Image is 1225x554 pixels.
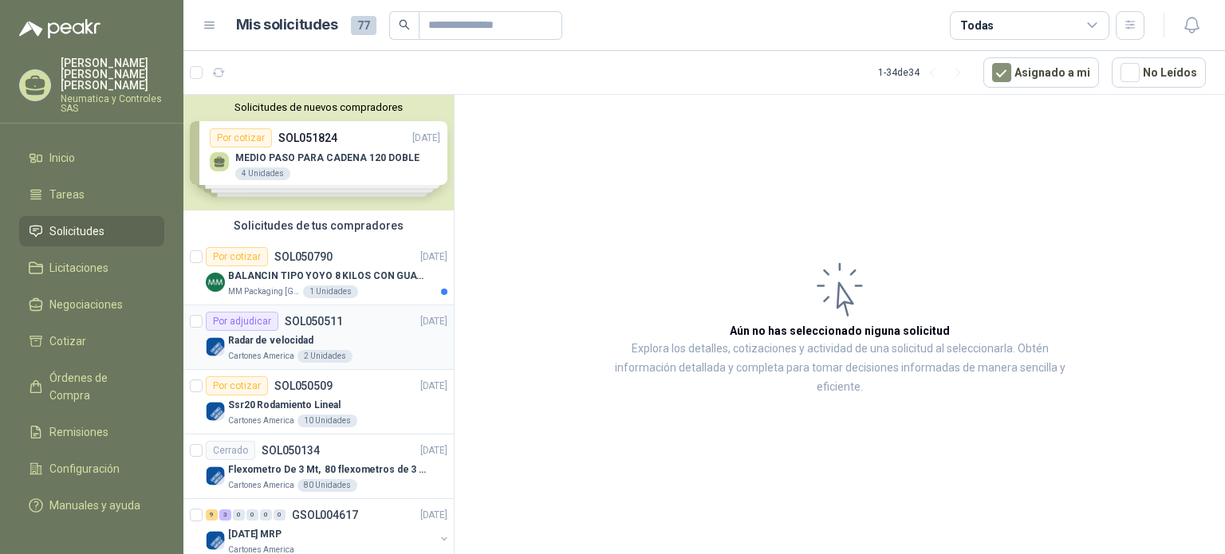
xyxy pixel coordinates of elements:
[206,531,225,550] img: Company Logo
[420,249,447,265] p: [DATE]
[206,509,218,521] div: 9
[183,305,454,370] a: Por adjudicarSOL050511[DATE] Company LogoRadar de velocidadCartones America2 Unidades
[399,19,410,30] span: search
[19,326,164,356] a: Cotizar
[614,340,1065,397] p: Explora los detalles, cotizaciones y actividad de una solicitud al seleccionarla. Obtén informaci...
[246,509,258,521] div: 0
[19,216,164,246] a: Solicitudes
[206,247,268,266] div: Por cotizar
[878,60,971,85] div: 1 - 34 de 34
[206,466,225,485] img: Company Logo
[206,441,255,460] div: Cerrado
[19,454,164,484] a: Configuración
[274,251,333,262] p: SOL050790
[228,285,300,298] p: MM Packaging [GEOGRAPHIC_DATA]
[228,415,294,427] p: Cartones America
[1112,57,1206,88] button: No Leídos
[61,57,164,91] p: [PERSON_NAME] [PERSON_NAME] [PERSON_NAME]
[19,417,164,447] a: Remisiones
[49,222,104,240] span: Solicitudes
[19,253,164,283] a: Licitaciones
[49,186,85,203] span: Tareas
[274,380,333,391] p: SOL050509
[206,376,268,395] div: Por cotizar
[303,285,358,298] div: 1 Unidades
[228,479,294,492] p: Cartones America
[420,443,447,458] p: [DATE]
[49,460,120,477] span: Configuración
[228,350,294,363] p: Cartones America
[49,332,86,350] span: Cotizar
[274,509,286,521] div: 0
[19,19,100,38] img: Logo peakr
[219,509,231,521] div: 3
[183,434,454,499] a: CerradoSOL050134[DATE] Company LogoFlexometro De 3 Mt, 80 flexometros de 3 m Marca TajimaCartones...
[228,269,427,284] p: BALANCIN TIPO YOYO 8 KILOS CON GUAYA ACERO INOX
[183,210,454,241] div: Solicitudes de tus compradores
[292,509,358,521] p: GSOL004617
[206,402,225,421] img: Company Logo
[183,241,454,305] a: Por cotizarSOL050790[DATE] Company LogoBALANCIN TIPO YOYO 8 KILOS CON GUAYA ACERO INOXMM Packagin...
[351,16,376,35] span: 77
[297,479,357,492] div: 80 Unidades
[228,527,282,542] p: [DATE] MRP
[260,509,272,521] div: 0
[49,369,149,404] span: Órdenes de Compra
[228,398,341,413] p: Ssr20 Rodamiento Lineal
[420,314,447,329] p: [DATE]
[19,179,164,210] a: Tareas
[233,509,245,521] div: 0
[420,508,447,523] p: [DATE]
[19,143,164,173] a: Inicio
[49,259,108,277] span: Licitaciones
[262,445,320,456] p: SOL050134
[297,350,353,363] div: 2 Unidades
[183,370,454,434] a: Por cotizarSOL050509[DATE] Company LogoSsr20 Rodamiento LinealCartones America10 Unidades
[730,322,950,340] h3: Aún no has seleccionado niguna solicitud
[190,101,447,113] button: Solicitudes de nuevos compradores
[236,14,338,37] h1: Mis solicitudes
[228,333,313,348] p: Radar de velocidad
[19,289,164,320] a: Negociaciones
[49,149,75,167] span: Inicio
[49,497,140,514] span: Manuales y ayuda
[228,462,427,477] p: Flexometro De 3 Mt, 80 flexometros de 3 m Marca Tajima
[983,57,1099,88] button: Asignado a mi
[297,415,357,427] div: 10 Unidades
[49,296,123,313] span: Negociaciones
[19,363,164,411] a: Órdenes de Compra
[183,95,454,210] div: Solicitudes de nuevos compradoresPor cotizarSOL051824[DATE] MEDIO PASO PARA CADENA 120 DOBLE4 Uni...
[206,312,278,331] div: Por adjudicar
[285,316,343,327] p: SOL050511
[960,17,994,34] div: Todas
[206,337,225,356] img: Company Logo
[19,490,164,521] a: Manuales y ayuda
[61,94,164,113] p: Neumatica y Controles SAS
[420,379,447,394] p: [DATE]
[49,423,108,441] span: Remisiones
[206,273,225,292] img: Company Logo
